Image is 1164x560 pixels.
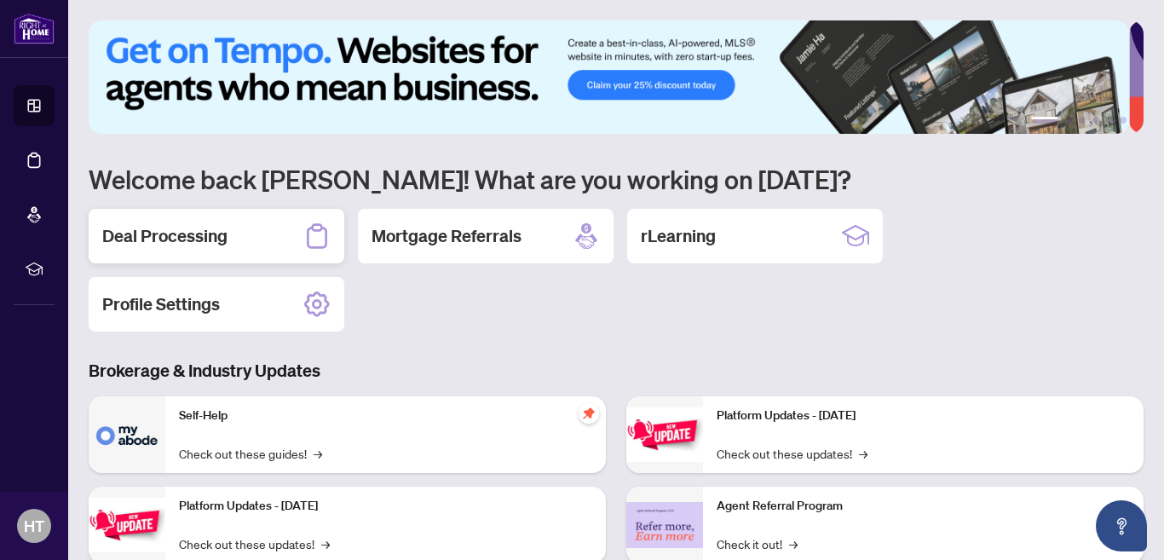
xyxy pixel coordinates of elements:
[641,224,716,248] h2: rLearning
[179,497,592,516] p: Platform Updates - [DATE]
[717,444,867,463] a: Check out these updates!→
[89,498,165,551] img: Platform Updates - September 16, 2025
[89,359,1144,383] h3: Brokerage & Industry Updates
[1065,117,1072,124] button: 2
[24,514,44,538] span: HT
[1106,117,1113,124] button: 5
[179,534,330,553] a: Check out these updates!→
[717,534,798,553] a: Check it out!→
[102,292,220,316] h2: Profile Settings
[717,497,1130,516] p: Agent Referral Program
[859,444,867,463] span: →
[89,20,1129,134] img: Slide 0
[321,534,330,553] span: →
[626,407,703,461] img: Platform Updates - June 23, 2025
[89,396,165,473] img: Self-Help
[1079,117,1086,124] button: 3
[314,444,322,463] span: →
[626,502,703,549] img: Agent Referral Program
[179,444,322,463] a: Check out these guides!→
[102,224,228,248] h2: Deal Processing
[179,407,592,425] p: Self-Help
[89,163,1144,195] h1: Welcome back [PERSON_NAME]! What are you working on [DATE]?
[14,13,55,44] img: logo
[1031,117,1058,124] button: 1
[1096,500,1147,551] button: Open asap
[1092,117,1099,124] button: 4
[579,403,599,424] span: pushpin
[717,407,1130,425] p: Platform Updates - [DATE]
[372,224,521,248] h2: Mortgage Referrals
[1120,117,1127,124] button: 6
[789,534,798,553] span: →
